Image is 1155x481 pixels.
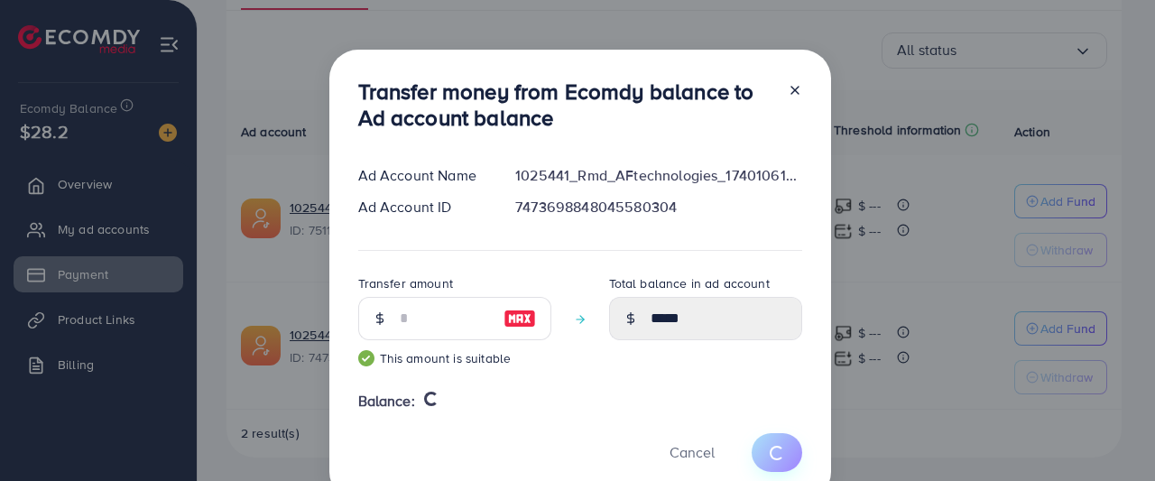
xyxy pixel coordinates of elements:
[358,79,773,131] h3: Transfer money from Ecomdy balance to Ad account balance
[1078,400,1141,467] iframe: Chat
[344,165,502,186] div: Ad Account Name
[647,433,737,472] button: Cancel
[501,197,816,217] div: 7473698848045580304
[358,349,551,367] small: This amount is suitable
[358,350,374,366] img: guide
[504,308,536,329] img: image
[358,274,453,292] label: Transfer amount
[344,197,502,217] div: Ad Account ID
[501,165,816,186] div: 1025441_Rmd_AFtechnologies_1740106118522
[358,391,415,412] span: Balance:
[609,274,770,292] label: Total balance in ad account
[670,442,715,462] span: Cancel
